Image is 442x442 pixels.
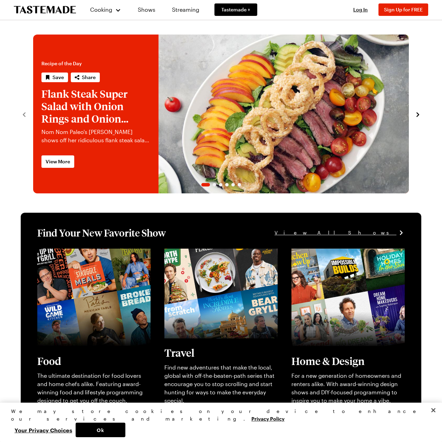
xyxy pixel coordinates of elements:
[164,249,259,256] a: View full content for [object Object]
[414,110,421,118] button: navigate to next item
[275,229,405,237] a: View All Shows
[213,183,216,186] span: Go to slide 2
[41,155,74,168] a: View More
[11,407,425,437] div: Privacy
[221,6,250,13] span: Tastemade +
[201,183,210,186] span: Go to slide 1
[21,110,28,118] button: navigate to previous item
[52,74,64,81] span: Save
[11,423,76,437] button: Your Privacy Choices
[214,3,257,16] a: Tastemade +
[82,74,96,81] span: Share
[231,183,235,186] span: Go to slide 5
[33,35,409,193] div: 1 / 6
[378,3,428,16] button: Sign Up for FREE
[219,183,222,186] span: Go to slide 3
[14,6,76,14] a: To Tastemade Home Page
[353,7,368,12] span: Log In
[37,227,166,239] h1: Find Your New Favorite Show
[426,403,441,418] button: Close
[37,249,132,256] a: View full content for [object Object]
[41,73,68,82] button: Save recipe
[90,6,112,13] span: Cooking
[238,183,241,186] span: Go to slide 6
[71,73,100,82] button: Share
[76,423,125,437] button: Ok
[291,249,386,256] a: View full content for [object Object]
[225,183,229,186] span: Go to slide 4
[90,1,121,18] button: Cooking
[46,158,70,165] span: View More
[384,7,423,12] span: Sign Up for FREE
[347,6,374,13] button: Log In
[251,415,285,422] a: More information about your privacy, opens in a new tab
[11,407,425,423] div: We may store cookies on your device to enhance our services and marketing.
[275,229,396,237] span: View All Shows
